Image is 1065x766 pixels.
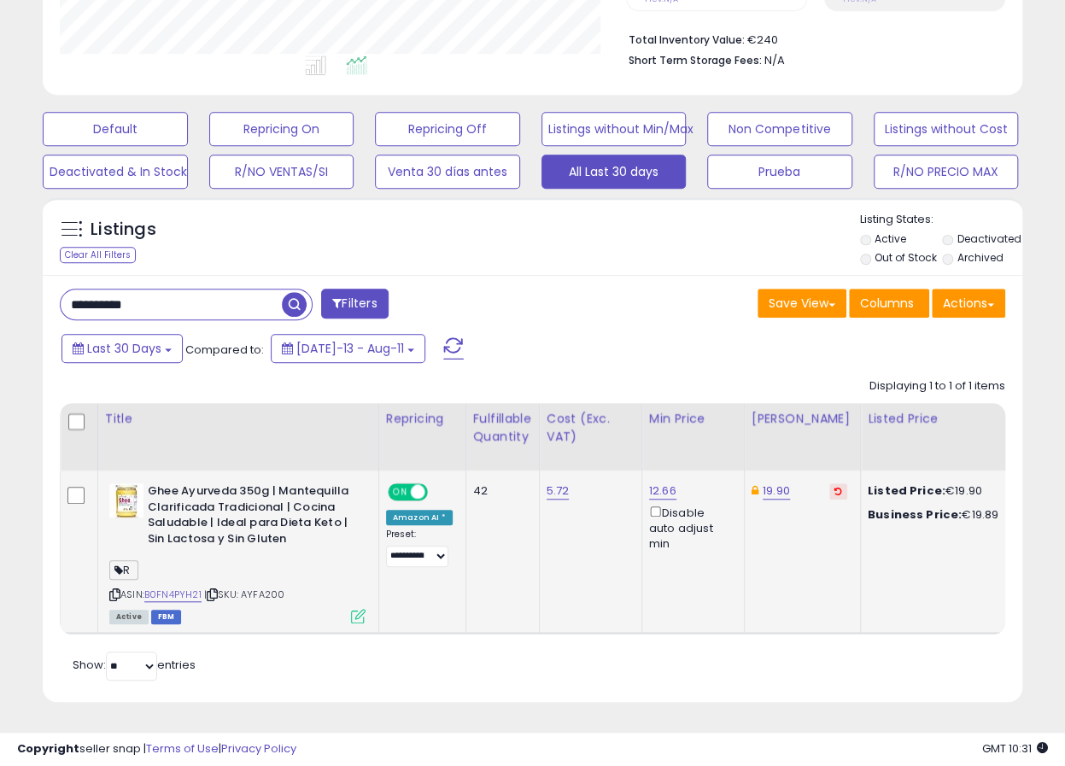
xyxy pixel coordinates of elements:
button: Last 30 Days [61,334,183,363]
span: R [109,560,138,580]
button: Columns [849,289,929,318]
div: Amazon AI * [386,510,453,525]
label: Deactivated [957,231,1021,246]
button: [DATE]-13 - Aug-11 [271,334,425,363]
span: Show: entries [73,657,196,673]
div: €19.89 [868,507,1009,523]
span: FBM [151,610,182,624]
div: Disable auto adjust min [649,503,731,552]
button: Save View [758,289,846,318]
label: Active [875,231,906,246]
button: All Last 30 days [541,155,687,189]
h5: Listings [91,218,156,242]
div: Repricing [386,410,459,428]
a: B0FN4PYH21 [144,588,202,602]
div: Listed Price [868,410,1015,428]
span: N/A [764,52,785,68]
a: 19.90 [763,482,790,500]
li: €240 [629,28,992,49]
span: [DATE]-13 - Aug-11 [296,340,404,357]
button: Non Competitive [707,112,852,146]
div: Cost (Exc. VAT) [547,410,635,446]
b: Listed Price: [868,482,945,499]
button: Venta 30 días antes [375,155,520,189]
img: 51LwNV2uAVL._SL40_.jpg [109,483,143,517]
span: Compared to: [185,342,264,358]
b: Business Price: [868,506,962,523]
button: R/NO VENTAS/SI [209,155,354,189]
a: Privacy Policy [221,740,296,757]
button: Actions [932,289,1005,318]
button: Filters [321,289,388,319]
button: Deactivated & In Stock [43,155,188,189]
button: Default [43,112,188,146]
button: Listings without Cost [874,112,1019,146]
b: Ghee Ayurveda 350g | Mantequilla Clarificada Tradicional | Cocina Saludable | Ideal para Dieta Ke... [148,483,355,551]
div: [PERSON_NAME] [752,410,853,428]
button: Repricing Off [375,112,520,146]
span: ON [389,485,411,500]
a: Terms of Use [146,740,219,757]
strong: Copyright [17,740,79,757]
button: Listings without Min/Max [541,112,687,146]
div: Displaying 1 to 1 of 1 items [869,378,1005,395]
button: Prueba [707,155,852,189]
span: Last 30 Days [87,340,161,357]
button: Repricing On [209,112,354,146]
span: | SKU: AYFA200 [204,588,284,601]
p: Listing States: [860,212,1022,228]
span: 2025-09-11 10:31 GMT [982,740,1048,757]
div: Preset: [386,529,453,566]
div: Min Price [649,410,737,428]
label: Out of Stock [875,250,937,265]
div: 42 [473,483,526,499]
div: Title [105,410,372,428]
div: €19.90 [868,483,1009,499]
button: R/NO PRECIO MAX [874,155,1019,189]
b: Short Term Storage Fees: [629,53,762,67]
div: ASIN: [109,483,366,622]
label: Archived [957,250,1003,265]
div: Fulfillable Quantity [473,410,532,446]
span: OFF [425,485,453,500]
a: 5.72 [547,482,570,500]
b: Total Inventory Value: [629,32,745,47]
span: Columns [860,295,914,312]
div: Clear All Filters [60,247,136,263]
div: seller snap | | [17,741,296,757]
a: 12.66 [649,482,676,500]
span: All listings currently available for purchase on Amazon [109,610,149,624]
